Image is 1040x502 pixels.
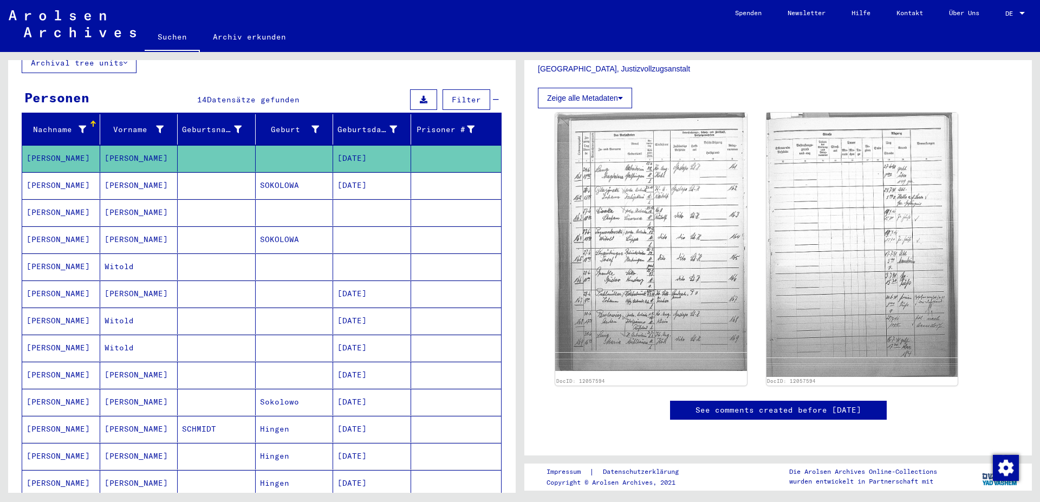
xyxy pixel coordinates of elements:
[22,335,100,361] mat-cell: [PERSON_NAME]
[100,145,178,172] mat-cell: [PERSON_NAME]
[333,308,411,334] mat-cell: [DATE]
[100,172,178,199] mat-cell: [PERSON_NAME]
[538,63,1018,75] p: [GEOGRAPHIC_DATA], Justizvollzugsanstalt
[22,145,100,172] mat-cell: [PERSON_NAME]
[22,199,100,226] mat-cell: [PERSON_NAME]
[105,124,164,135] div: Vorname
[22,308,100,334] mat-cell: [PERSON_NAME]
[256,470,334,497] mat-cell: Hingen
[22,114,100,145] mat-header-cell: Nachname
[100,253,178,280] mat-cell: Witold
[256,172,334,199] mat-cell: SOKOLOWA
[443,89,490,110] button: Filter
[105,121,178,138] div: Vorname
[27,124,86,135] div: Nachname
[100,470,178,497] mat-cell: [PERSON_NAME]
[182,124,242,135] div: Geburtsname
[333,335,411,361] mat-cell: [DATE]
[100,281,178,307] mat-cell: [PERSON_NAME]
[1005,10,1017,17] span: DE
[789,477,937,486] p: wurden entwickelt in Partnerschaft mit
[100,362,178,388] mat-cell: [PERSON_NAME]
[207,95,300,105] span: Datensätze gefunden
[538,88,632,108] button: Zeige alle Metadaten
[333,416,411,442] mat-cell: [DATE]
[547,478,692,487] p: Copyright © Arolsen Archives, 2021
[100,114,178,145] mat-header-cell: Vorname
[547,466,692,478] div: |
[767,378,816,384] a: DocID: 12057594
[22,172,100,199] mat-cell: [PERSON_NAME]
[337,124,397,135] div: Geburtsdatum
[100,416,178,442] mat-cell: [PERSON_NAME]
[24,88,89,107] div: Personen
[256,389,334,415] mat-cell: Sokolowo
[256,226,334,253] mat-cell: SOKOLOWA
[182,121,255,138] div: Geburtsname
[22,226,100,253] mat-cell: [PERSON_NAME]
[415,121,489,138] div: Prisoner #
[100,226,178,253] mat-cell: [PERSON_NAME]
[594,466,692,478] a: Datenschutzerklärung
[555,113,747,371] img: 001.jpg
[333,281,411,307] mat-cell: [DATE]
[100,308,178,334] mat-cell: Witold
[100,199,178,226] mat-cell: [PERSON_NAME]
[411,114,502,145] mat-header-cell: Prisoner #
[337,121,411,138] div: Geburtsdatum
[22,53,136,73] button: Archival tree units
[178,416,256,442] mat-cell: SCHMIDT
[695,405,861,416] a: See comments created before [DATE]
[27,121,100,138] div: Nachname
[9,10,136,37] img: Arolsen_neg.svg
[333,362,411,388] mat-cell: [DATE]
[333,114,411,145] mat-header-cell: Geburtsdatum
[22,470,100,497] mat-cell: [PERSON_NAME]
[333,389,411,415] mat-cell: [DATE]
[333,470,411,497] mat-cell: [DATE]
[766,113,958,376] img: 002.jpg
[333,145,411,172] mat-cell: [DATE]
[22,416,100,442] mat-cell: [PERSON_NAME]
[100,389,178,415] mat-cell: [PERSON_NAME]
[100,335,178,361] mat-cell: Witold
[993,455,1019,481] img: Zustimmung ändern
[145,24,200,52] a: Suchen
[260,121,333,138] div: Geburt‏
[22,362,100,388] mat-cell: [PERSON_NAME]
[22,281,100,307] mat-cell: [PERSON_NAME]
[789,467,937,477] p: Die Arolsen Archives Online-Collections
[22,389,100,415] mat-cell: [PERSON_NAME]
[333,443,411,470] mat-cell: [DATE]
[197,95,207,105] span: 14
[256,416,334,442] mat-cell: Hingen
[178,114,256,145] mat-header-cell: Geburtsname
[260,124,320,135] div: Geburt‏
[980,463,1020,490] img: yv_logo.png
[256,443,334,470] mat-cell: Hingen
[452,95,481,105] span: Filter
[100,443,178,470] mat-cell: [PERSON_NAME]
[22,253,100,280] mat-cell: [PERSON_NAME]
[256,114,334,145] mat-header-cell: Geburt‏
[333,172,411,199] mat-cell: [DATE]
[200,24,299,50] a: Archiv erkunden
[415,124,475,135] div: Prisoner #
[556,378,605,384] a: DocID: 12057594
[547,466,589,478] a: Impressum
[22,443,100,470] mat-cell: [PERSON_NAME]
